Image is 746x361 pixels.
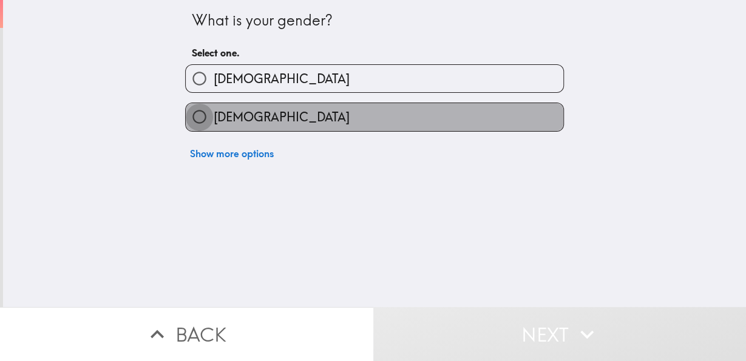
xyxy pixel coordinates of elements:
span: [DEMOGRAPHIC_DATA] [213,109,349,126]
div: What is your gender? [192,10,557,31]
h6: Select one. [192,46,557,59]
button: [DEMOGRAPHIC_DATA] [186,65,563,92]
button: Show more options [185,141,279,166]
button: [DEMOGRAPHIC_DATA] [186,103,563,130]
span: [DEMOGRAPHIC_DATA] [213,70,349,87]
